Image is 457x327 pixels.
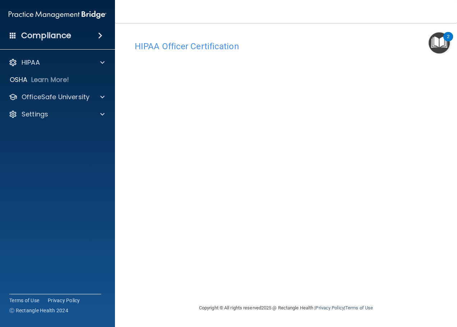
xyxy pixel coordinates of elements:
p: Learn More! [31,75,69,84]
h4: Compliance [21,31,71,41]
img: PMB logo [9,8,106,22]
a: Settings [9,110,105,119]
a: Privacy Policy [315,305,344,310]
button: Open Resource Center, 2 new notifications [429,32,450,54]
h4: HIPAA Officer Certification [135,42,437,51]
p: OSHA [10,75,28,84]
a: OfficeSafe University [9,93,105,101]
p: OfficeSafe University [22,93,89,101]
a: Terms of Use [9,297,39,304]
p: Settings [22,110,48,119]
a: Terms of Use [345,305,373,310]
iframe: hipaa-training [135,55,437,289]
a: HIPAA [9,58,105,67]
div: Copyright © All rights reserved 2025 @ Rectangle Health | | [155,296,417,319]
a: Privacy Policy [48,297,80,304]
span: Ⓒ Rectangle Health 2024 [9,307,68,314]
div: 2 [447,37,449,46]
p: HIPAA [22,58,40,67]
